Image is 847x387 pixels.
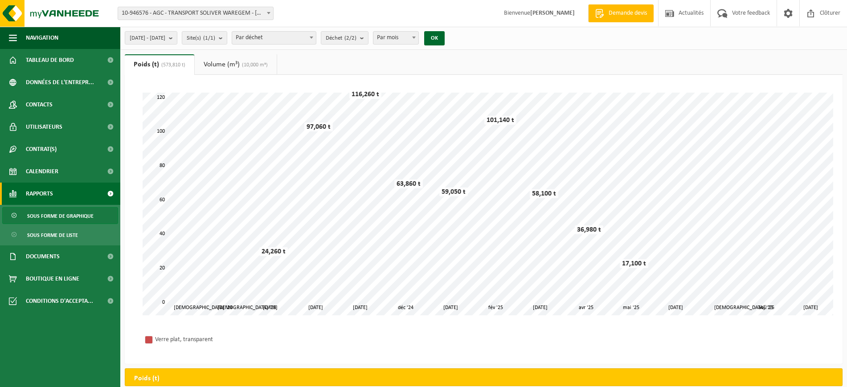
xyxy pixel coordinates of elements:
[424,31,445,45] button: OK
[26,116,62,138] span: Utilisateurs
[159,62,185,68] span: (573,810 t)
[484,116,516,125] div: 101,140 t
[125,54,194,75] a: Poids (t)
[344,35,356,41] count: (2/2)
[394,179,423,188] div: 63,860 t
[304,122,333,131] div: 97,060 t
[373,32,418,44] span: Par mois
[588,4,654,22] a: Demande devis
[606,9,649,18] span: Demande devis
[26,27,58,49] span: Navigation
[2,207,118,224] a: Sous forme de graphique
[575,225,603,234] div: 36,980 t
[26,183,53,205] span: Rapports
[349,90,381,99] div: 116,260 t
[203,35,215,41] count: (1/1)
[125,31,177,45] button: [DATE] - [DATE]
[27,208,94,224] span: Sous forme de graphique
[26,94,53,116] span: Contacts
[259,247,288,256] div: 24,260 t
[182,31,227,45] button: Site(s)(1/1)
[26,268,79,290] span: Boutique en ligne
[155,334,271,345] div: Verre plat, transparent
[26,138,57,160] span: Contrat(s)
[620,259,648,268] div: 17,100 t
[240,62,268,68] span: (10,000 m³)
[27,227,78,244] span: Sous forme de liste
[187,32,215,45] span: Site(s)
[26,245,60,268] span: Documents
[530,189,558,198] div: 58,100 t
[2,226,118,243] a: Sous forme de liste
[373,31,419,45] span: Par mois
[26,49,74,71] span: Tableau de bord
[26,290,93,312] span: Conditions d'accepta...
[232,31,316,45] span: Par déchet
[130,32,165,45] span: [DATE] - [DATE]
[321,31,368,45] button: Déchet(2/2)
[530,10,575,16] strong: [PERSON_NAME]
[118,7,273,20] span: 10-946576 - AGC - TRANSPORT SOLIVER WAREGEM - WAREGEM
[26,160,58,183] span: Calendrier
[439,187,468,196] div: 59,050 t
[26,71,94,94] span: Données de l'entrepr...
[232,32,316,44] span: Par déchet
[195,54,277,75] a: Volume (m³)
[326,32,356,45] span: Déchet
